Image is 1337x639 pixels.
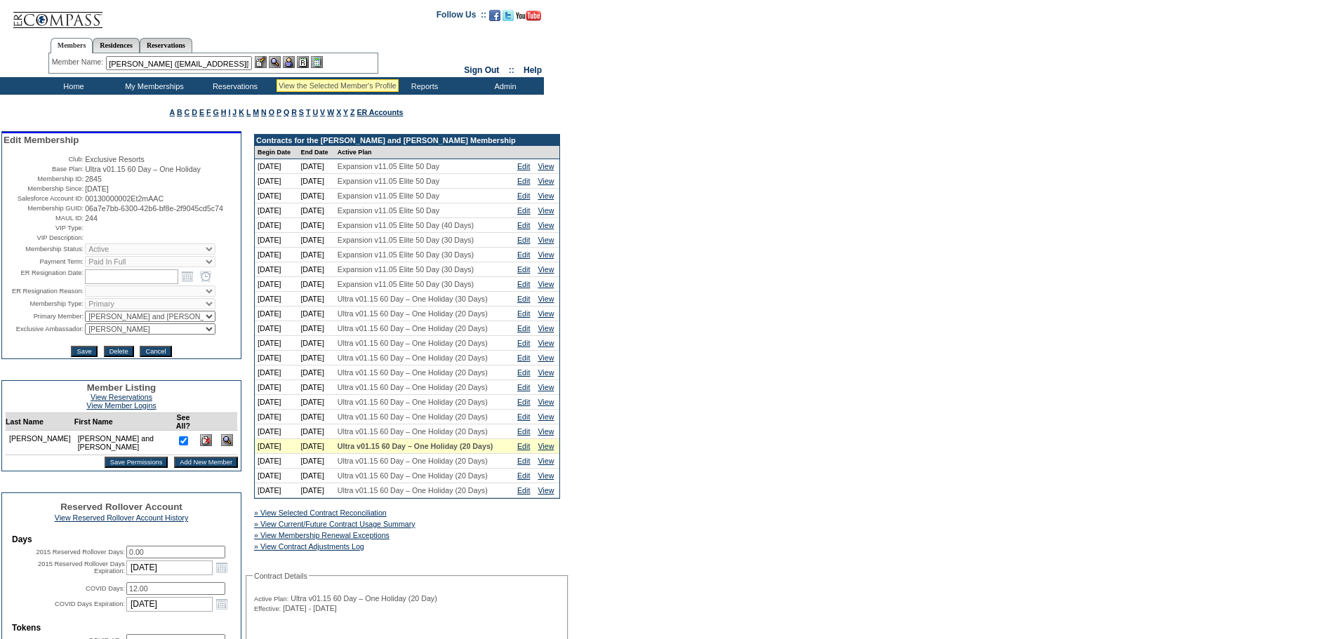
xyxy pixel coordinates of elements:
td: Club: [4,155,84,163]
span: Expansion v11.05 Elite 50 Day (30 Days) [338,280,474,288]
a: Edit [517,295,530,303]
td: Base Plan: [4,165,84,173]
span: Ultra v01.15 60 Day – One Holiday (20 Days) [338,383,488,391]
a: Edit [517,412,530,421]
a: View [538,221,554,229]
img: Follow us on Twitter [503,10,514,21]
span: 2845 [85,175,102,183]
span: Member Listing [87,382,157,393]
td: Follow Us :: [437,8,486,25]
label: COVID Days: [86,585,125,592]
a: Sign Out [464,65,499,75]
td: First Name [74,413,171,431]
legend: Contract Details [253,572,309,580]
td: Membership GUID: [4,204,84,213]
label: 2015 Reserved Rollover Days: [36,549,125,556]
td: VIP Type: [4,224,84,232]
td: Home [32,77,112,95]
div: Member Name: [52,56,106,68]
td: [DATE] [298,307,334,321]
a: View [538,412,554,421]
span: :: [509,65,514,75]
td: [DATE] [255,218,298,233]
a: Open the time view popup. [198,269,213,284]
a: » View Membership Renewal Exceptions [254,531,390,539]
a: » View Selected Contract Reconciliation [254,509,387,517]
td: [DATE] [255,483,298,498]
td: My Memberships [112,77,193,95]
a: G [213,108,218,116]
span: Ultra v01.15 60 Day – One Holiday (20 Days) [338,324,488,332]
a: X [336,108,341,116]
td: Active Plan [335,146,514,159]
td: Reservations [193,77,274,95]
td: Vacation Collection [274,77,383,95]
td: [DATE] [298,469,334,483]
a: View [538,427,554,436]
a: T [306,108,311,116]
a: Follow us on Twitter [503,14,514,22]
img: Impersonate [283,56,295,68]
a: Edit [517,309,530,318]
td: Reports [383,77,463,95]
input: Cancel [140,346,171,357]
td: [DATE] [298,336,334,351]
a: Edit [517,162,530,170]
a: J [232,108,237,116]
td: Membership Type: [4,298,84,309]
a: Edit [517,457,530,465]
img: View [269,56,281,68]
td: [DATE] [298,292,334,307]
td: [DATE] [298,395,334,410]
a: U [312,108,318,116]
a: View [538,354,554,362]
td: [DATE] [255,336,298,351]
a: View Reserved Rollover Account History [55,513,189,522]
a: V [320,108,325,116]
td: [DATE] [298,218,334,233]
a: Z [350,108,355,116]
td: Contracts for the [PERSON_NAME] and [PERSON_NAME] Membership [255,135,559,146]
span: Ultra v01.15 60 Day – One Holiday (20 Day) [291,594,437,603]
span: Ultra v01.15 60 Day – One Holiday (20 Days) [338,398,488,406]
a: View [538,295,554,303]
span: Ultra v01.15 60 Day – One Holiday (20 Days) [338,427,488,436]
td: VIP Description: [4,234,84,242]
input: Delete [104,346,134,357]
td: [DATE] [255,292,298,307]
td: MAUL ID: [4,214,84,222]
a: Become our fan on Facebook [489,14,500,22]
a: I [228,108,230,116]
td: Membership Status: [4,243,84,255]
a: Edit [517,280,530,288]
a: Subscribe to our YouTube Channel [516,14,541,22]
td: [DATE] [255,203,298,218]
a: View [538,486,554,495]
span: Ultra v01.15 60 Day – One Holiday (20 Days) [338,309,488,318]
td: Last Name [6,413,74,431]
a: Edit [517,206,530,215]
span: [DATE] - [DATE] [283,604,337,612]
span: Ultra v01.15 60 Day – One Holiday (20 Days) [338,457,488,465]
span: Active Plan: [254,595,288,603]
img: b_edit.gif [255,56,267,68]
span: Reserved Rollover Account [60,502,182,512]
a: Edit [517,354,530,362]
a: Edit [517,486,530,495]
a: Open the calendar popup. [214,560,230,575]
span: Ultra v01.15 60 Day – One Holiday (20 Days) [338,368,488,377]
td: [DATE] [255,233,298,248]
td: See All? [171,413,195,431]
a: W [327,108,334,116]
td: [DATE] [255,424,298,439]
a: View [538,339,554,347]
a: M [253,108,259,116]
td: Primary Member: [4,311,84,322]
a: View [538,177,554,185]
a: View Reservations [91,393,152,401]
td: [DATE] [298,189,334,203]
span: Ultra v01.15 60 Day – One Holiday (20 Days) [338,486,488,495]
td: [DATE] [298,174,334,189]
span: 00130000002Et2mAAC [85,194,164,203]
td: [DATE] [255,365,298,380]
